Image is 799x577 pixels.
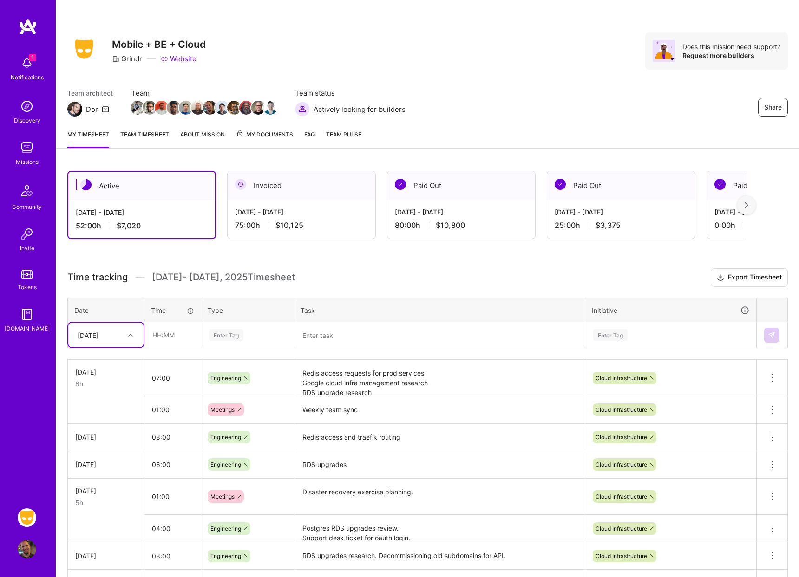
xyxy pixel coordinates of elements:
[12,202,42,212] div: Community
[68,172,215,200] div: Active
[239,101,253,115] img: Team Member Avatar
[326,131,361,138] span: Team Pulse
[717,273,724,283] i: icon Download
[203,101,217,115] img: Team Member Avatar
[67,130,109,148] a: My timesheet
[596,461,647,468] span: Cloud Infrastructure
[294,298,585,322] th: Task
[78,330,98,340] div: [DATE]
[144,516,201,541] input: HH:MM
[67,272,128,283] span: Time tracking
[758,98,788,117] button: Share
[201,298,294,322] th: Type
[161,54,196,64] a: Website
[682,42,780,51] div: Does this mission need support?
[596,375,647,382] span: Cloud Infrastructure
[210,525,241,532] span: Engineering
[67,88,113,98] span: Team architect
[236,130,293,140] span: My Documents
[80,179,92,190] img: Active
[144,484,201,509] input: HH:MM
[15,508,39,527] a: Grindr: Mobile + BE + Cloud
[167,101,181,115] img: Team Member Avatar
[436,220,465,230] span: $10,800
[275,220,303,230] span: $10,125
[144,100,156,116] a: Team Member Avatar
[152,272,295,283] span: [DATE] - [DATE] , 2025 Timesheet
[295,361,584,395] textarea: Redis access requests for prod services Google cloud infra management research RDS upgrade research
[14,116,40,125] div: Discovery
[768,331,775,339] img: Submit
[112,54,142,64] div: Grindr
[596,493,647,500] span: Cloud Infrastructure
[252,100,264,116] a: Team Member Avatar
[295,102,310,117] img: Actively looking for builders
[18,54,36,72] img: bell
[745,202,748,208] img: right
[682,51,780,60] div: Request more builders
[764,103,782,112] span: Share
[191,101,205,115] img: Team Member Avatar
[555,207,688,217] div: [DATE] - [DATE]
[235,207,368,217] div: [DATE] - [DATE]
[19,19,37,35] img: logo
[596,525,647,532] span: Cloud Infrastructure
[86,104,98,114] div: Dor
[295,397,584,423] textarea: Weekly team sync
[251,101,265,115] img: Team Member Avatar
[131,101,144,115] img: Team Member Avatar
[128,333,133,337] i: icon Chevron
[117,221,141,231] span: $7,020
[11,72,44,82] div: Notifications
[209,328,243,342] div: Enter Tag
[227,101,241,115] img: Team Member Avatar
[295,480,584,514] textarea: Disaster recovery exercise planning.
[112,55,119,63] i: icon CompanyGray
[295,452,584,478] textarea: RDS upgrades
[235,179,246,190] img: Invoiced
[387,171,535,200] div: Paid Out
[314,104,406,114] span: Actively looking for builders
[596,406,647,413] span: Cloud Infrastructure
[75,432,137,442] div: [DATE]
[395,220,528,230] div: 80:00 h
[16,180,38,202] img: Community
[295,425,584,450] textarea: Redis access and traefik routing
[236,130,293,148] a: My Documents
[156,100,168,116] a: Team Member Avatar
[151,305,194,315] div: Time
[15,540,39,558] a: User Avatar
[555,179,566,190] img: Paid Out
[145,323,200,347] input: HH:MM
[210,552,241,559] span: Engineering
[144,544,201,568] input: HH:MM
[18,305,36,324] img: guide book
[653,40,675,62] img: Avatar
[210,434,241,441] span: Engineering
[264,100,276,116] a: Team Member Avatar
[144,397,201,422] input: HH:MM
[596,434,647,441] span: Cloud Infrastructure
[596,220,621,230] span: $3,375
[75,379,137,389] div: 8h
[210,461,241,468] span: Engineering
[144,425,201,449] input: HH:MM
[204,100,216,116] a: Team Member Avatar
[76,207,208,217] div: [DATE] - [DATE]
[18,540,36,558] img: User Avatar
[304,130,315,148] a: FAQ
[395,207,528,217] div: [DATE] - [DATE]
[215,101,229,115] img: Team Member Avatar
[295,543,584,569] textarea: RDS upgrades research. Decommissioning old subdomains for API.
[18,138,36,157] img: teamwork
[131,100,144,116] a: Team Member Avatar
[18,508,36,527] img: Grindr: Mobile + BE + Cloud
[20,243,34,253] div: Invite
[5,324,50,333] div: [DOMAIN_NAME]
[18,225,36,243] img: Invite
[235,220,368,230] div: 75:00 h
[295,516,584,541] textarea: Postgres RDS upgrades review. Support desk ticket for oauth login.
[240,100,252,116] a: Team Member Avatar
[592,305,750,316] div: Initiative
[16,157,39,167] div: Missions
